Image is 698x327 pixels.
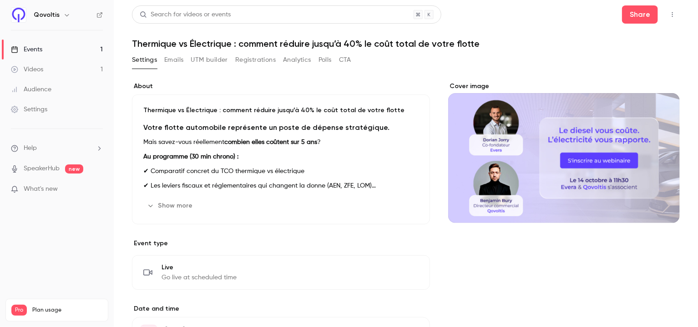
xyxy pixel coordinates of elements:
[24,184,58,194] span: What's new
[448,82,680,223] section: Cover image
[162,263,237,272] span: Live
[11,85,51,94] div: Audience
[132,82,430,91] label: About
[11,105,47,114] div: Settings
[224,139,317,145] strong: combien elles coûtent sur 5 ans
[24,164,60,173] a: SpeakerHub
[319,53,332,67] button: Polls
[162,273,237,282] span: Go live at scheduled time
[191,53,228,67] button: UTM builder
[11,45,42,54] div: Events
[11,65,43,74] div: Videos
[11,305,27,316] span: Pro
[132,239,430,248] p: Event type
[65,164,83,173] span: new
[164,53,183,67] button: Emails
[622,5,658,24] button: Share
[143,198,198,213] button: Show more
[143,137,419,148] p: Mais savez-vous réellement ?
[235,53,276,67] button: Registrations
[143,123,389,132] strong: Votre flotte automobile représente un poste de dépense stratégique.
[140,10,231,20] div: Search for videos or events
[143,166,419,177] p: ✔ Comparatif concret du TCO thermique vs électrique
[132,53,157,67] button: Settings
[283,53,311,67] button: Analytics
[143,106,419,115] p: Thermique vs Électrique : comment réduire jusqu’à 40% le coût total de votre flotte
[32,307,102,314] span: Plan usage
[132,304,430,313] label: Date and time
[11,144,103,153] li: help-dropdown-opener
[143,154,238,160] strong: Au programme (30 min chrono) :
[34,10,60,20] h6: Qovoltis
[132,38,680,49] h1: Thermique vs Électrique : comment réduire jusqu’à 40% le coût total de votre flotte
[339,53,351,67] button: CTA
[448,82,680,91] label: Cover image
[11,8,26,22] img: Qovoltis
[24,144,37,153] span: Help
[143,180,419,191] p: ✔ Les leviers fiscaux et réglementaires qui changent la donne (AEN, ZFE, LOM)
